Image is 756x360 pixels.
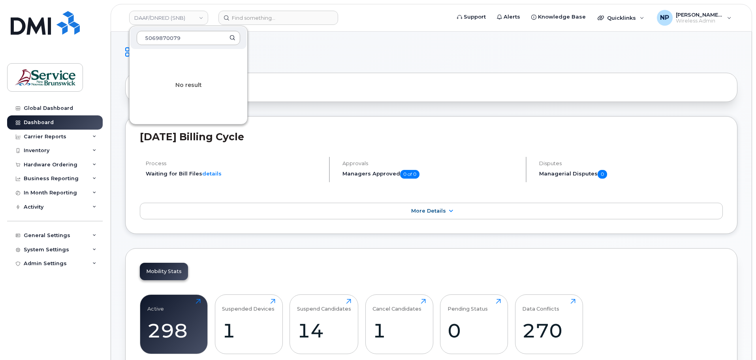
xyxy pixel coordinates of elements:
span: 0 of 0 [400,170,419,179]
a: Suspend Candidates14 [297,299,351,349]
div: No result [130,50,247,121]
div: 1 [372,319,426,342]
h5: Managerial Disputes [539,170,723,179]
h4: Process [146,160,322,166]
div: 0 [448,319,501,342]
div: Suspended Devices [222,299,275,312]
input: Search [137,31,240,45]
div: 270 [522,319,575,342]
div: 14 [297,319,351,342]
div: Suspend Candidates [297,299,351,312]
div: Cancel Candidates [372,299,421,312]
h5: Managers Approved [342,170,519,179]
a: Active298 [147,299,201,349]
li: Waiting for Bill Files [146,170,322,177]
div: Data Conflicts [522,299,559,312]
div: 1 [222,319,275,342]
div: 298 [147,319,201,342]
h2: [DATE] Billing Cycle [140,131,723,143]
h4: Approvals [342,160,519,166]
span: More Details [411,208,446,214]
a: details [202,170,222,177]
div: Active [147,299,164,312]
a: Cancel Candidates1 [372,299,426,349]
a: Suspended Devices1 [222,299,275,349]
h4: Disputes [539,160,723,166]
span: 0 [598,170,607,179]
a: Pending Status0 [448,299,501,349]
div: Pending Status [448,299,488,312]
a: Data Conflicts270 [522,299,575,349]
